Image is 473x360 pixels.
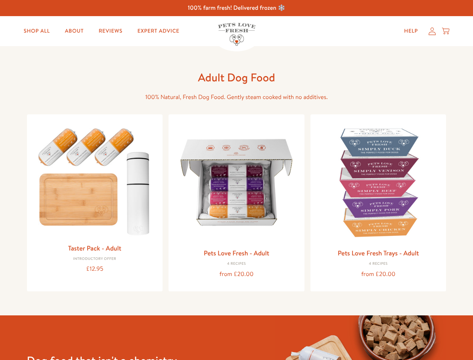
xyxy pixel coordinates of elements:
img: Pets Love Fresh [218,23,255,46]
h1: Adult Dog Food [117,70,357,85]
a: About [59,24,90,39]
a: Reviews [93,24,128,39]
img: Pets Love Fresh - Adult [175,120,298,244]
div: 4 Recipes [175,262,298,266]
div: from £20.00 [175,269,298,279]
a: Help [398,24,424,39]
div: 4 Recipes [316,262,440,266]
div: from £20.00 [316,269,440,279]
a: Pets Love Fresh Trays - Adult [338,248,419,258]
a: Pets Love Fresh - Adult [204,248,269,258]
img: Pets Love Fresh Trays - Adult [316,120,440,244]
img: Taster Pack - Adult [33,120,157,239]
span: 100% Natural, Fresh Dog Food. Gently steam cooked with no additives. [145,93,328,101]
a: Taster Pack - Adult [68,243,121,253]
a: Shop All [18,24,56,39]
div: Introductory Offer [33,257,157,261]
a: Expert Advice [131,24,185,39]
div: £12.95 [33,264,157,274]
